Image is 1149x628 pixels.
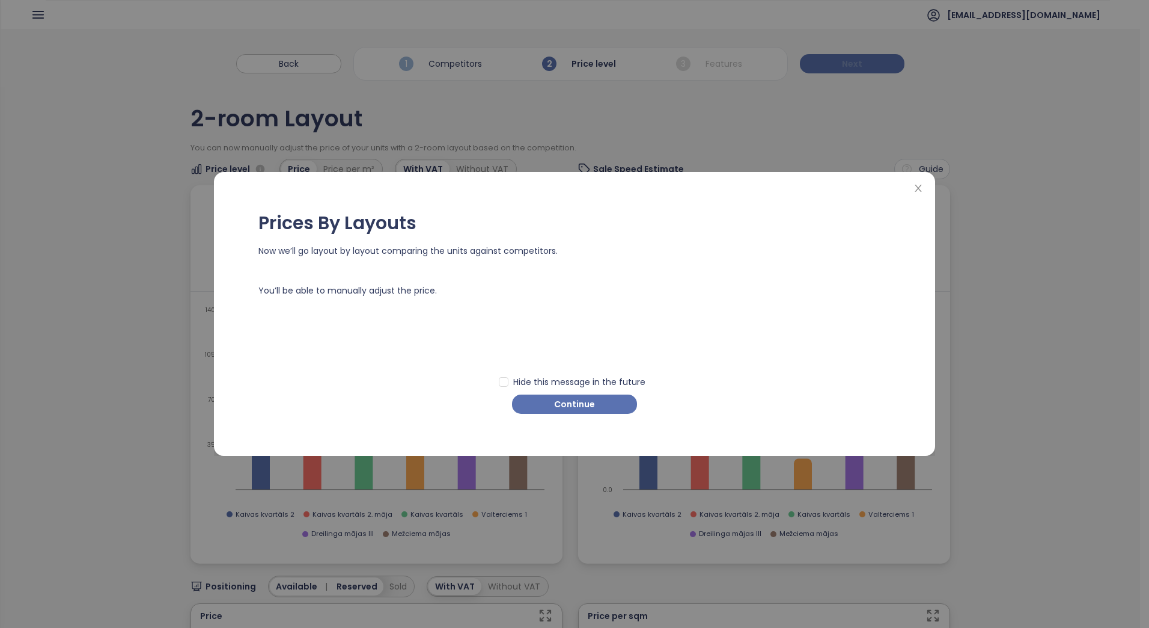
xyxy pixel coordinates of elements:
span: Hide this message in the future [508,375,650,389]
button: Close [912,182,925,195]
button: Continue [512,395,637,414]
span: Continue [554,398,595,411]
span: You’ll be able to manually adjust the price. [258,284,891,297]
span: close [913,183,923,193]
div: Prices By Layouts [258,214,891,244]
span: Now we’ll go layout by layout comparing the units against competitors. [258,244,891,257]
